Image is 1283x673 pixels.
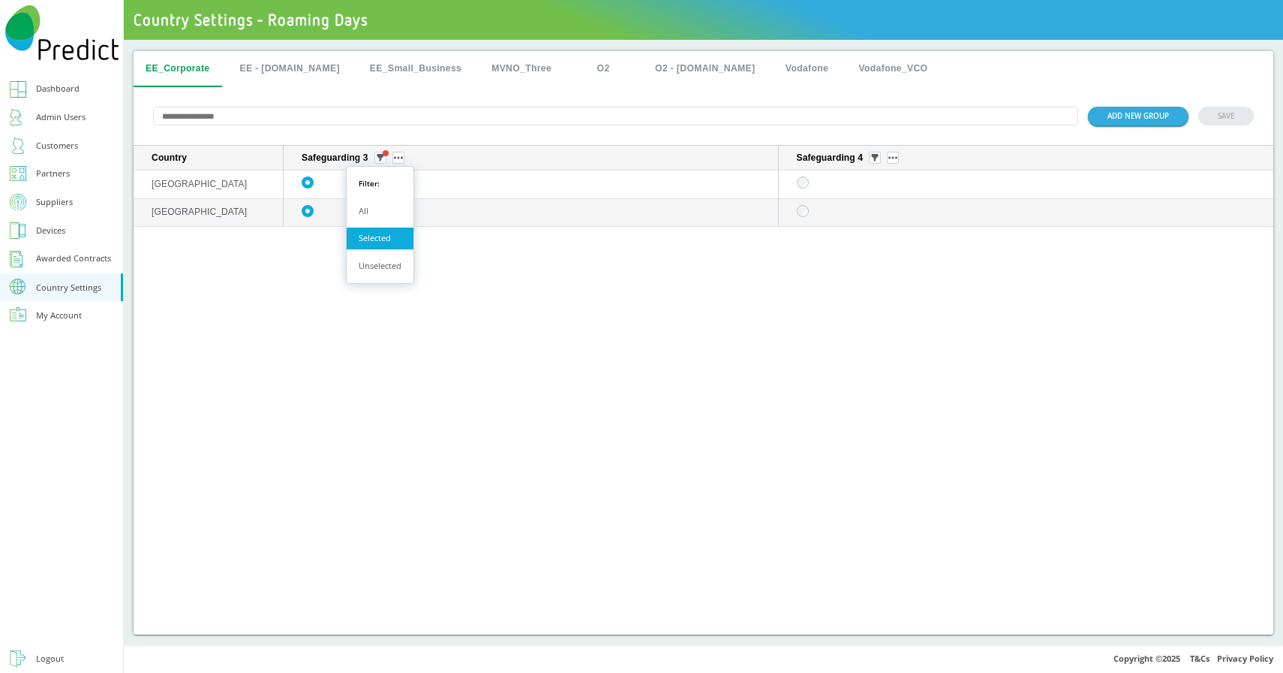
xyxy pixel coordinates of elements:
div: Dashboard [36,81,80,97]
button: EE_Corporate [134,51,221,87]
div: Admin Users [36,110,86,125]
div: My Account [36,308,82,324]
p: Filter: [347,173,392,195]
div: Copyright © 2025 [124,645,1283,673]
img: Union Icon [888,156,897,159]
button: EE_Small_Business [358,51,473,87]
span: [GEOGRAPHIC_DATA] [152,179,247,189]
img: Predict Mobile [5,5,119,61]
div: Country Settings [36,283,101,291]
div: Logout [36,651,64,667]
div: Unselected [347,255,413,277]
img: Union Icon [394,156,403,159]
button: EE - [DOMAIN_NAME] [227,51,351,87]
th: Country [134,146,284,171]
span: [GEOGRAPHIC_DATA] [152,207,247,217]
a: T&Cs [1190,653,1209,664]
div: All [347,201,413,222]
p: Safeguarding 4 [797,152,863,164]
img: Filter Icon [377,154,384,161]
div: Suppliers [36,195,73,210]
table: sticky table [134,146,1273,227]
a: Privacy Policy [1217,653,1273,664]
div: Awarded Contracts [36,251,111,267]
div: Selected [347,228,413,249]
div: Devices [36,223,65,239]
p: Safeguarding 3 [302,152,368,164]
button: O2 [569,51,637,87]
img: Filter Icon [871,154,879,161]
div: Partners [36,166,70,182]
button: O2 - [DOMAIN_NAME] [643,51,767,87]
button: MVNO_Three [479,51,563,87]
button: Vodafone [773,51,840,87]
div: Customers [36,138,78,154]
button: Vodafone_VCO [846,51,939,87]
button: ADD NEW GROUP [1088,107,1188,125]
